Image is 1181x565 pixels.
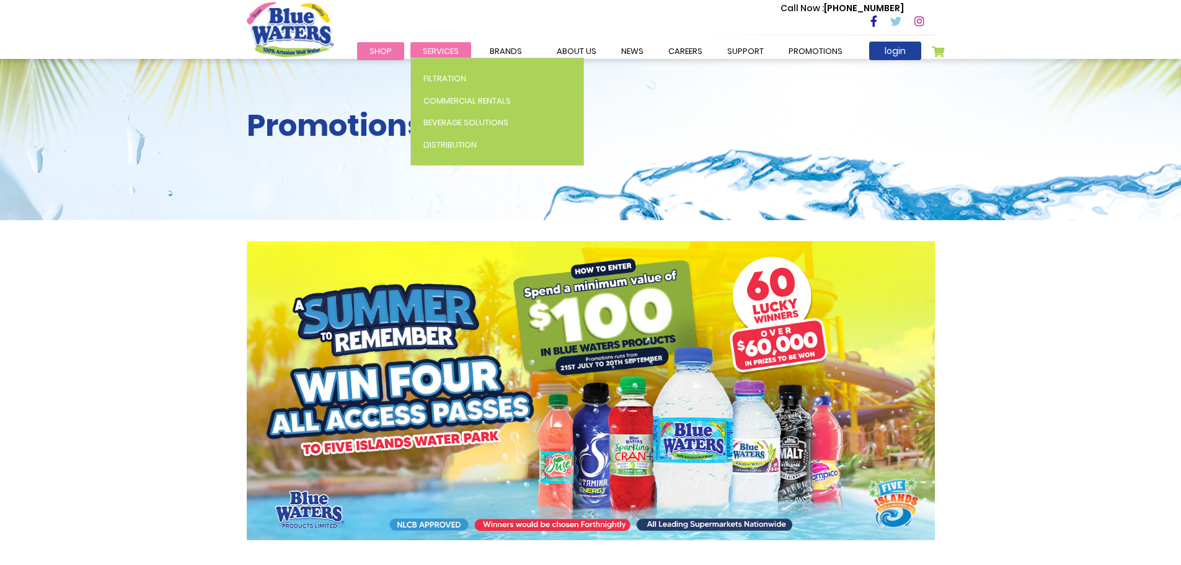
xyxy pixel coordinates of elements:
[656,42,715,60] a: careers
[423,139,477,151] span: Distribution
[869,42,921,60] a: login
[247,2,334,56] a: store logo
[781,2,904,15] p: [PHONE_NUMBER]
[423,95,511,107] span: Commercial Rentals
[247,108,935,144] h2: Promotions
[423,117,508,128] span: Beverage Solutions
[544,42,609,60] a: about us
[423,73,466,84] span: Filtration
[715,42,776,60] a: support
[609,42,656,60] a: News
[490,45,522,57] span: Brands
[423,45,459,57] span: Services
[776,42,855,60] a: Promotions
[781,2,824,14] span: Call Now :
[369,45,392,57] span: Shop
